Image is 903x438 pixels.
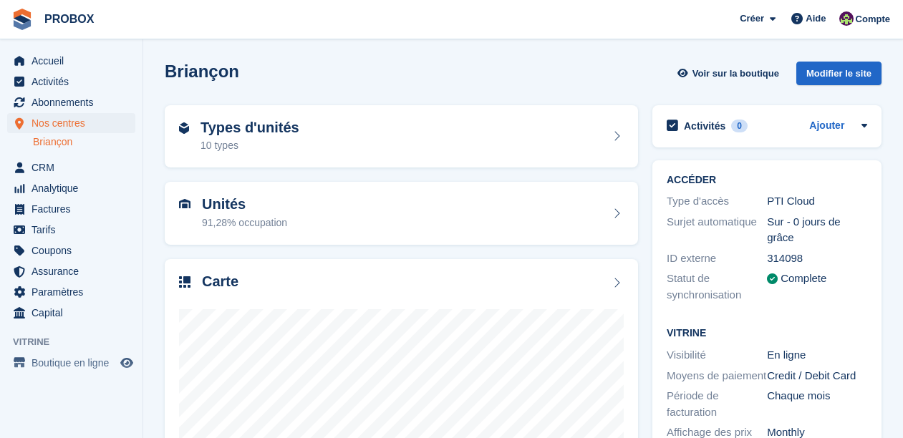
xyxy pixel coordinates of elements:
[201,120,299,136] h2: Types d'unités
[32,240,117,261] span: Coupons
[667,388,767,420] div: Période de facturation
[165,182,638,245] a: Unités 91,28% occupation
[32,282,117,302] span: Paramètres
[32,353,117,373] span: Boutique en ligne
[202,215,287,230] div: 91,28% occupation
[667,271,767,303] div: Statut de synchronisation
[692,67,779,81] span: Voir sur la boutique
[179,276,190,288] img: map-icn-33ee37083ee616e46c38cad1a60f524a97daa1e2b2c8c0bc3eb3415660979fc1.svg
[179,199,190,209] img: unit-icn-7be61d7bf1b0ce9d3e12c5938cc71ed9869f7b940bace4675aadf7bd6d80202e.svg
[7,353,135,373] a: menu
[32,157,117,177] span: CRM
[32,261,117,281] span: Assurance
[839,11,854,26] img: Jackson Collins
[684,120,725,132] h2: Activités
[740,11,764,26] span: Créer
[7,178,135,198] a: menu
[7,282,135,302] a: menu
[767,388,867,420] div: Chaque mois
[32,51,117,71] span: Accueil
[33,135,135,149] a: Briançon
[7,240,135,261] a: menu
[32,72,117,92] span: Activités
[856,12,890,26] span: Compte
[767,193,867,210] div: PTI Cloud
[806,11,826,26] span: Aide
[118,354,135,371] a: Boutique d'aperçu
[667,250,767,267] div: ID externe
[667,347,767,364] div: Visibilité
[767,214,867,246] div: Sur - 0 jours de grâce
[32,113,117,133] span: Nos centres
[796,62,882,85] div: Modifier le site
[7,220,135,240] a: menu
[767,368,867,384] div: Credit / Debit Card
[32,220,117,240] span: Tarifs
[32,199,117,219] span: Factures
[165,105,638,168] a: Types d'unités 10 types
[7,113,135,133] a: menu
[7,51,135,71] a: menu
[796,62,882,91] a: Modifier le site
[39,7,100,31] a: PROBOX
[32,92,117,112] span: Abonnements
[201,138,299,153] div: 10 types
[767,347,867,364] div: En ligne
[13,335,143,349] span: Vitrine
[179,122,189,134] img: unit-type-icn-2b2737a686de81e16bb02015468b77c625bbabd49415b5ef34ead5e3b44a266d.svg
[7,92,135,112] a: menu
[165,62,239,81] h2: Briançon
[32,178,117,198] span: Analytique
[7,261,135,281] a: menu
[7,157,135,177] a: menu
[667,328,867,339] h2: Vitrine
[11,9,33,30] img: stora-icon-8386f47178a22dfd0bd8f6a31ec36ba5ce8667c1dd55bd0f319d3a0aa187defe.svg
[667,214,767,246] div: Surjet automatique
[7,199,135,219] a: menu
[202,196,287,213] h2: Unités
[676,62,785,85] a: Voir sur la boutique
[667,193,767,210] div: Type d'accès
[7,72,135,92] a: menu
[7,303,135,323] a: menu
[667,175,867,186] h2: ACCÉDER
[202,273,238,290] h2: Carte
[667,368,767,384] div: Moyens de paiement
[781,271,826,287] div: Complete
[32,303,117,323] span: Capital
[767,250,867,267] div: 314098
[731,120,748,132] div: 0
[809,118,844,135] a: Ajouter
